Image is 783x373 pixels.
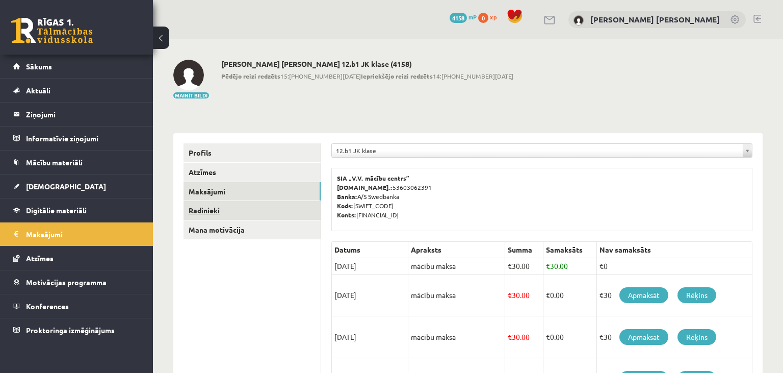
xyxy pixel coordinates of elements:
[13,246,140,270] a: Atzīmes
[26,127,140,150] legend: Informatīvie ziņojumi
[173,92,209,98] button: Mainīt bildi
[13,103,140,126] a: Ziņojumi
[450,13,477,21] a: 4158 mP
[597,258,752,275] td: €0
[336,144,739,157] span: 12.b1 JK klase
[332,242,408,258] th: Datums
[26,206,87,215] span: Digitālie materiāli
[677,287,716,303] a: Rēķins
[11,18,93,43] a: Rīgas 1. Tālmācības vidusskola
[13,79,140,102] a: Aktuāli
[619,329,668,345] a: Apmaksāt
[478,13,502,21] a: 0 xp
[221,72,280,80] b: Pēdējo reizi redzēts
[546,261,550,270] span: €
[337,202,353,210] b: Kods:
[13,294,140,318] a: Konferences
[546,332,550,341] span: €
[221,71,513,81] span: 15:[PHONE_NUMBER][DATE] 14:[PHONE_NUMBER][DATE]
[13,318,140,342] a: Proktoringa izmēģinājums
[26,278,107,287] span: Motivācijas programma
[619,287,668,303] a: Apmaksāt
[597,242,752,258] th: Nav samaksāts
[332,144,752,157] a: 12.b1 JK klase
[543,316,597,358] td: 0.00
[26,302,69,311] span: Konferences
[13,270,140,294] a: Motivācijas programma
[26,254,54,263] span: Atzīmes
[184,182,321,201] a: Maksājumi
[505,316,543,358] td: 30.00
[677,329,716,345] a: Rēķins
[468,13,477,21] span: mP
[184,201,321,220] a: Radinieki
[173,60,204,90] img: Emīlija Krista Bērziņa
[13,198,140,222] a: Digitālie materiāli
[361,72,433,80] b: Iepriekšējo reizi redzēts
[184,163,321,182] a: Atzīmes
[597,316,752,358] td: €30
[13,55,140,78] a: Sākums
[546,290,550,300] span: €
[573,15,584,26] img: Emīlija Krista Bērziņa
[490,13,497,21] span: xp
[478,13,488,23] span: 0
[543,275,597,316] td: 0.00
[337,211,356,219] b: Konts:
[332,258,408,275] td: [DATE]
[408,316,505,358] td: mācību maksa
[508,332,512,341] span: €
[184,143,321,162] a: Profils
[26,222,140,246] legend: Maksājumi
[13,222,140,246] a: Maksājumi
[543,258,597,275] td: 30.00
[26,86,50,95] span: Aktuāli
[13,127,140,150] a: Informatīvie ziņojumi
[337,173,747,219] p: 53603062391 A/S Swedbanka [SWIFT_CODE] [FINANCIAL_ID]
[408,275,505,316] td: mācību maksa
[505,258,543,275] td: 30.00
[337,192,357,201] b: Banka:
[450,13,467,23] span: 4158
[408,242,505,258] th: Apraksts
[13,175,140,198] a: [DEMOGRAPHIC_DATA]
[26,158,83,167] span: Mācību materiāli
[508,261,512,270] span: €
[337,183,393,191] b: [DOMAIN_NAME].:
[337,174,410,182] b: SIA „V.V. mācību centrs”
[590,14,720,24] a: [PERSON_NAME] [PERSON_NAME]
[597,275,752,316] td: €30
[332,316,408,358] td: [DATE]
[26,103,140,126] legend: Ziņojumi
[508,290,512,300] span: €
[505,242,543,258] th: Summa
[26,62,52,71] span: Sākums
[543,242,597,258] th: Samaksāts
[26,326,115,335] span: Proktoringa izmēģinājums
[332,275,408,316] td: [DATE]
[221,60,513,68] h2: [PERSON_NAME] [PERSON_NAME] 12.b1 JK klase (4158)
[184,220,321,239] a: Mana motivācija
[505,275,543,316] td: 30.00
[408,258,505,275] td: mācību maksa
[26,182,106,191] span: [DEMOGRAPHIC_DATA]
[13,151,140,174] a: Mācību materiāli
